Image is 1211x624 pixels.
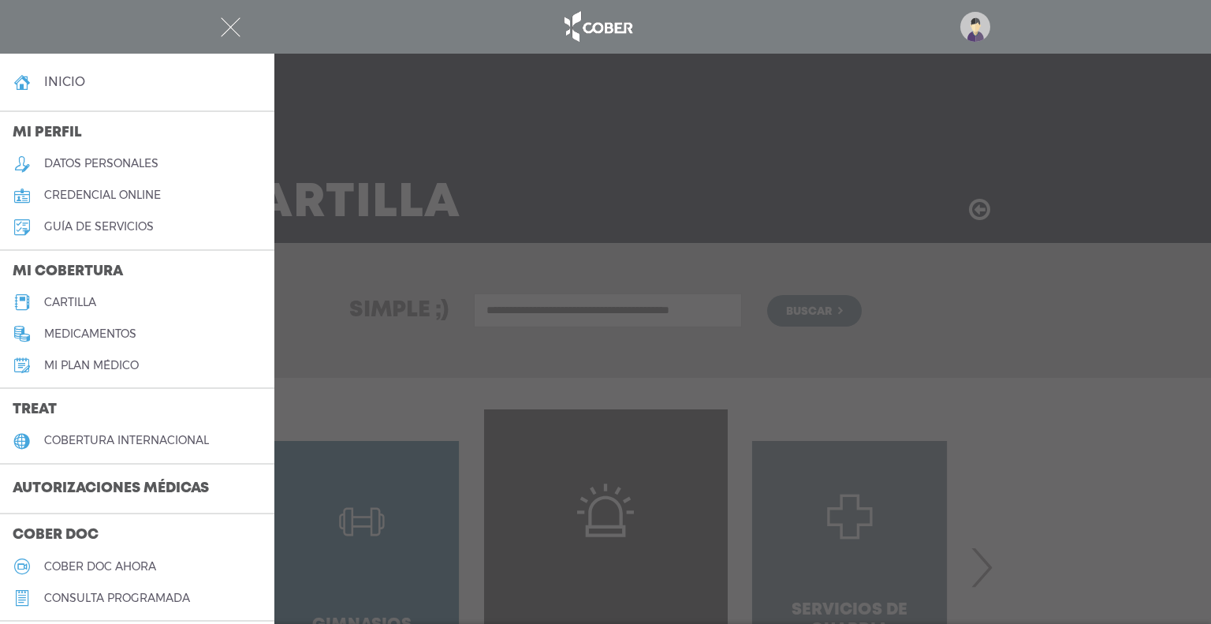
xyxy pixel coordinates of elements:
h4: inicio [44,74,85,89]
h5: Cober doc ahora [44,560,156,574]
h5: datos personales [44,157,158,170]
h5: medicamentos [44,327,136,341]
h5: Mi plan médico [44,359,139,372]
img: profile-placeholder.svg [960,12,990,42]
img: Cober_menu-close-white.svg [221,17,240,37]
img: logo_cober_home-white.png [556,8,639,46]
h5: cobertura internacional [44,434,209,447]
h5: credencial online [44,189,161,202]
h5: cartilla [44,296,96,309]
h5: consulta programada [44,592,190,605]
h5: guía de servicios [44,220,154,234]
